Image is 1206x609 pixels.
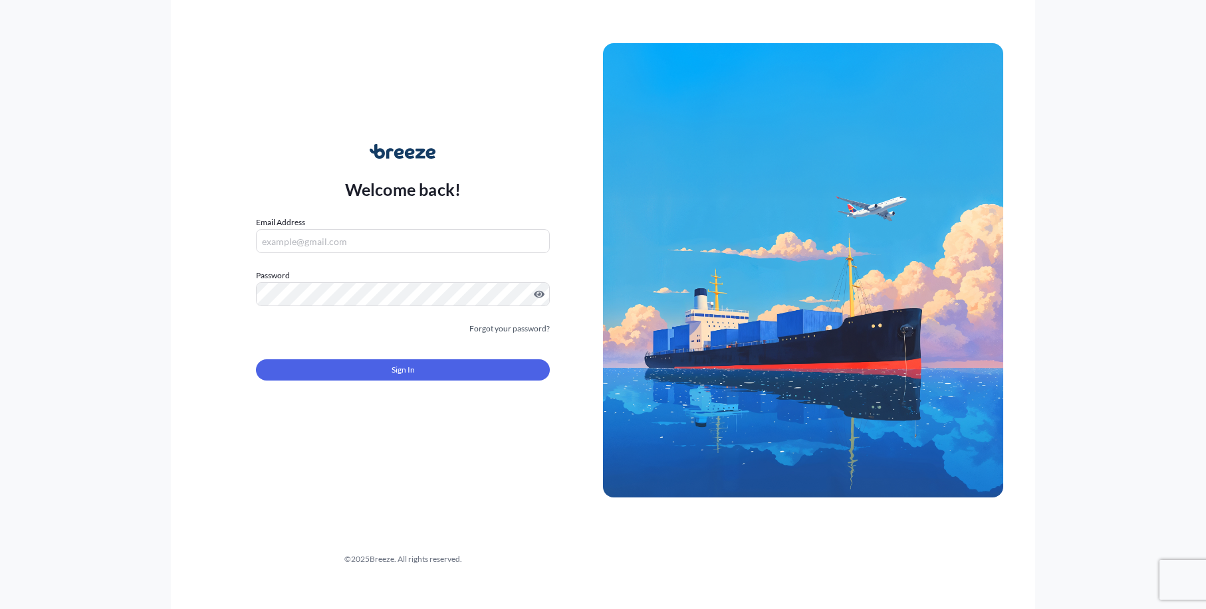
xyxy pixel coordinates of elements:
[469,322,550,335] a: Forgot your password?
[345,179,461,200] p: Welcome back!
[603,43,1003,497] img: Ship illustration
[534,289,544,300] button: Show password
[256,216,305,229] label: Email Address
[256,269,550,282] label: Password
[256,359,550,381] button: Sign In
[256,229,550,253] input: example@gmail.com
[392,363,415,377] span: Sign In
[203,553,603,566] div: © 2025 Breeze. All rights reserved.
